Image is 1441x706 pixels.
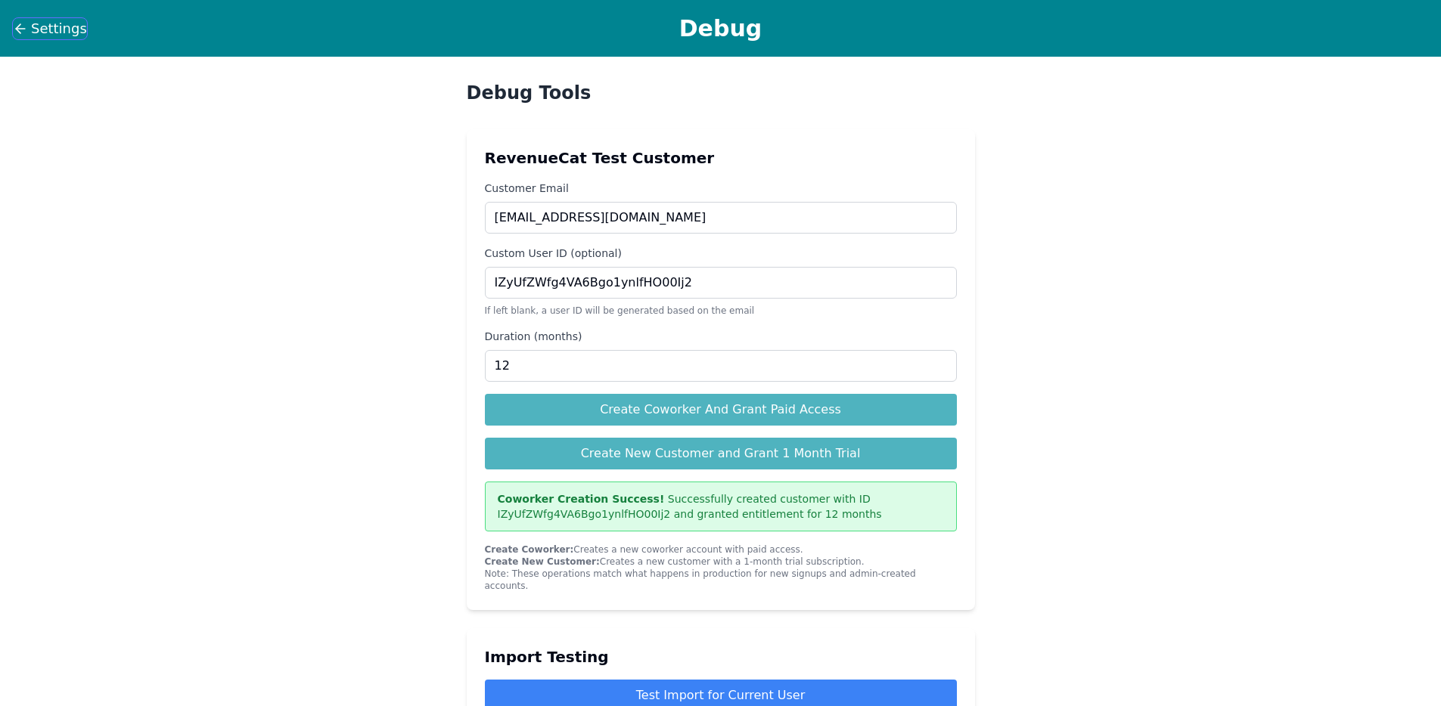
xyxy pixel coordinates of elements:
[485,305,957,317] p: If left blank, a user ID will be generated based on the email
[485,543,957,556] p: Creates a new coworker account with paid access.
[485,544,574,555] strong: Create Coworker:
[485,646,957,667] h2: Import Testing
[485,556,957,568] p: Creates a new customer with a 1-month trial subscription.
[485,147,957,169] h2: RevenueCat Test Customer
[485,202,957,234] input: test@example.com
[467,81,975,105] h1: Debug Tools
[485,482,957,531] div: Successfully created customer with ID IZyUfZWfg4VA6Bgo1ynlfHO00Ij2 and granted entitlement for 12...
[12,17,88,40] button: Settings
[31,18,87,39] span: Settings
[485,267,957,299] input: Leave blank to generate automatically
[485,556,600,567] strong: Create New Customer:
[485,438,957,469] button: Create New Customer and Grant 1 Month Trial
[485,394,957,426] button: Create Coworker And Grant Paid Access
[485,246,957,261] label: Custom User ID (optional)
[94,15,1347,42] h1: Debug
[485,329,957,344] label: Duration (months)
[485,181,957,196] label: Customer Email
[485,568,957,592] p: Note: These operations match what happens in production for new signups and admin-created accounts.
[498,493,665,505] strong: Coworker Creation Success!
